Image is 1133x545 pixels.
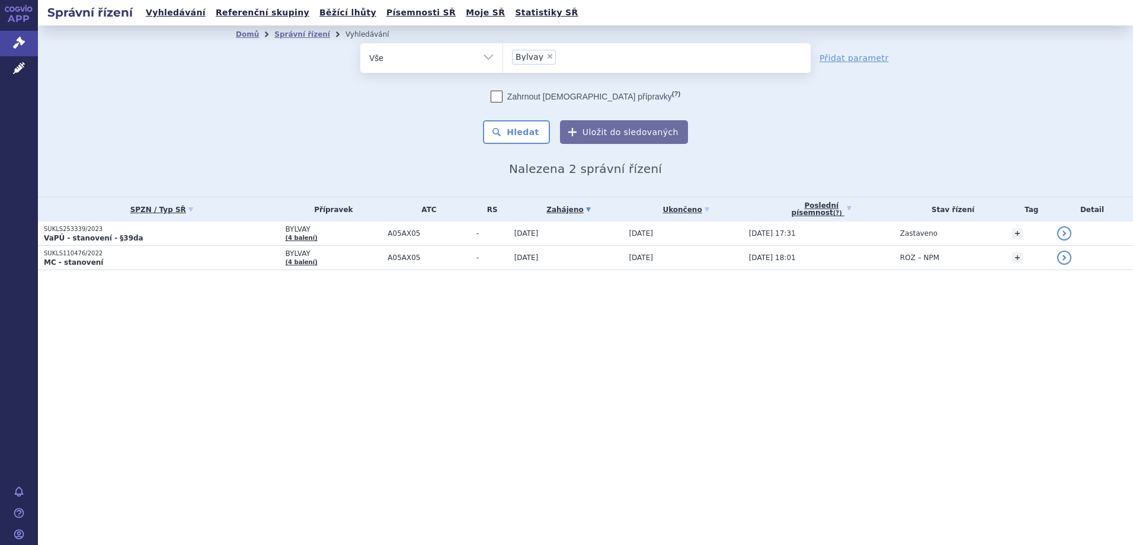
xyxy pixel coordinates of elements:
[833,210,842,217] abbr: (?)
[44,234,143,242] strong: VaPÚ - stanovení - §39da
[44,249,279,258] p: SUKLS110476/2022
[900,229,937,238] span: Zastaveno
[44,225,279,233] p: SUKLS253339/2023
[316,5,380,21] a: Běžící lhůty
[1057,226,1071,241] a: detail
[514,229,539,238] span: [DATE]
[285,249,382,258] span: BYLVAY
[629,201,742,218] a: Ukončeno
[285,235,317,241] a: (4 balení)
[471,197,508,222] th: RS
[142,5,209,21] a: Vyhledávání
[894,197,1006,222] th: Stav řízení
[388,229,470,238] span: A05AX05
[345,25,405,43] li: Vyhledávání
[560,120,688,144] button: Uložit do sledovaných
[44,201,279,218] a: SPZN / Typ SŘ
[44,258,103,267] strong: MC - stanovení
[516,53,543,61] span: Bylvay
[1012,252,1023,263] a: +
[559,49,566,64] input: Bylvay
[1006,197,1051,222] th: Tag
[511,5,581,21] a: Statistiky SŘ
[509,162,662,176] span: Nalezena 2 správní řízení
[236,30,259,39] a: Domů
[383,5,459,21] a: Písemnosti SŘ
[514,254,539,262] span: [DATE]
[274,30,330,39] a: Správní řízení
[749,229,796,238] span: [DATE] 17:31
[285,259,317,265] a: (4 balení)
[629,229,653,238] span: [DATE]
[476,229,508,238] span: -
[749,197,894,222] a: Poslednípísemnost(?)
[483,120,550,144] button: Hledat
[672,90,680,98] abbr: (?)
[462,5,508,21] a: Moje SŘ
[820,52,889,64] a: Přidat parametr
[476,254,508,262] span: -
[382,197,470,222] th: ATC
[1057,251,1071,265] a: detail
[491,91,680,102] label: Zahrnout [DEMOGRAPHIC_DATA] přípravky
[388,254,470,262] span: A05AX05
[279,197,382,222] th: Přípravek
[629,254,653,262] span: [DATE]
[285,225,382,233] span: BYLVAY
[212,5,313,21] a: Referenční skupiny
[546,53,553,60] span: ×
[1051,197,1133,222] th: Detail
[749,254,796,262] span: [DATE] 18:01
[514,201,623,218] a: Zahájeno
[900,254,939,262] span: ROZ – NPM
[1012,228,1023,239] a: +
[38,4,142,21] h2: Správní řízení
